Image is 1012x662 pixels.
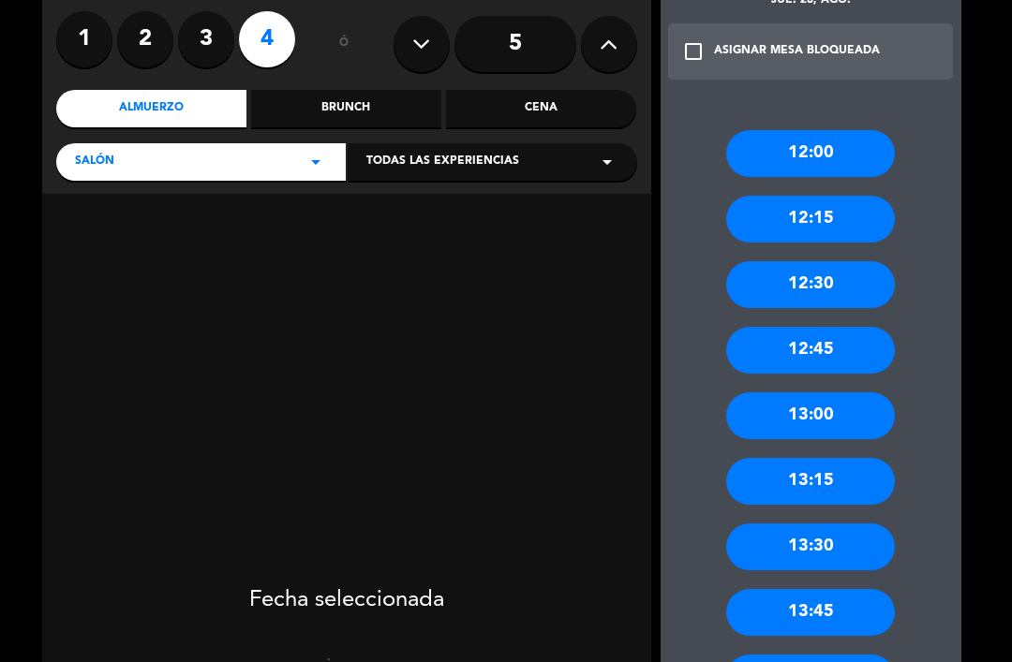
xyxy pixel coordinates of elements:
label: 3 [178,11,234,67]
i: arrow_drop_down [596,151,618,173]
div: 12:15 [726,196,895,243]
div: ó [314,11,375,77]
div: 12:45 [726,327,895,374]
div: Fecha seleccionada [42,559,651,619]
div: Almuerzo [56,90,246,127]
i: check_box_outline_blank [682,40,705,63]
label: 4 [239,11,295,67]
div: Brunch [251,90,441,127]
span: Salón [75,153,114,171]
div: ASIGNAR MESA BLOQUEADA [714,42,880,61]
div: Cena [446,90,636,127]
div: 12:00 [726,130,895,177]
div: 12:30 [726,261,895,308]
div: 13:00 [726,392,895,439]
div: 13:15 [726,458,895,505]
label: 2 [117,11,173,67]
div: 13:45 [726,589,895,636]
label: 1 [56,11,112,67]
div: 13:30 [726,523,895,570]
span: Todas las experiencias [366,153,519,171]
i: arrow_drop_down [305,151,327,173]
